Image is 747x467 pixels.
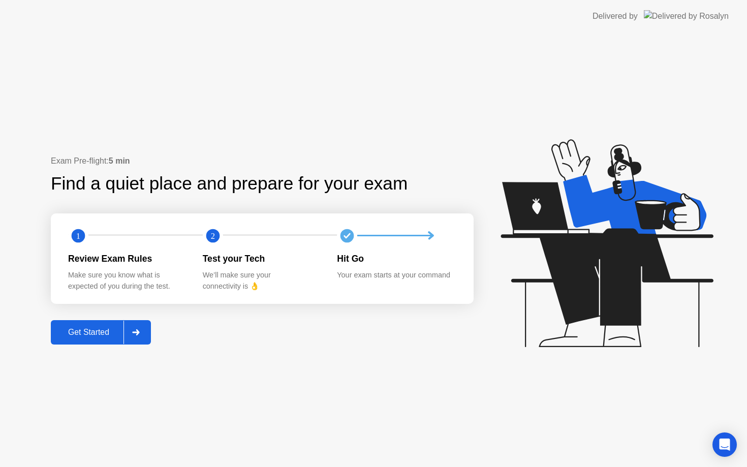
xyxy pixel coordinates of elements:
[203,252,321,265] div: Test your Tech
[76,231,80,240] text: 1
[51,320,151,345] button: Get Started
[337,270,455,281] div: Your exam starts at your command
[54,328,123,337] div: Get Started
[203,270,321,292] div: We’ll make sure your connectivity is 👌
[211,231,215,240] text: 2
[51,170,409,197] div: Find a quiet place and prepare for your exam
[593,10,638,22] div: Delivered by
[109,157,130,165] b: 5 min
[337,252,455,265] div: Hit Go
[712,432,737,457] div: Open Intercom Messenger
[68,252,186,265] div: Review Exam Rules
[51,155,474,167] div: Exam Pre-flight:
[68,270,186,292] div: Make sure you know what is expected of you during the test.
[644,10,729,22] img: Delivered by Rosalyn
